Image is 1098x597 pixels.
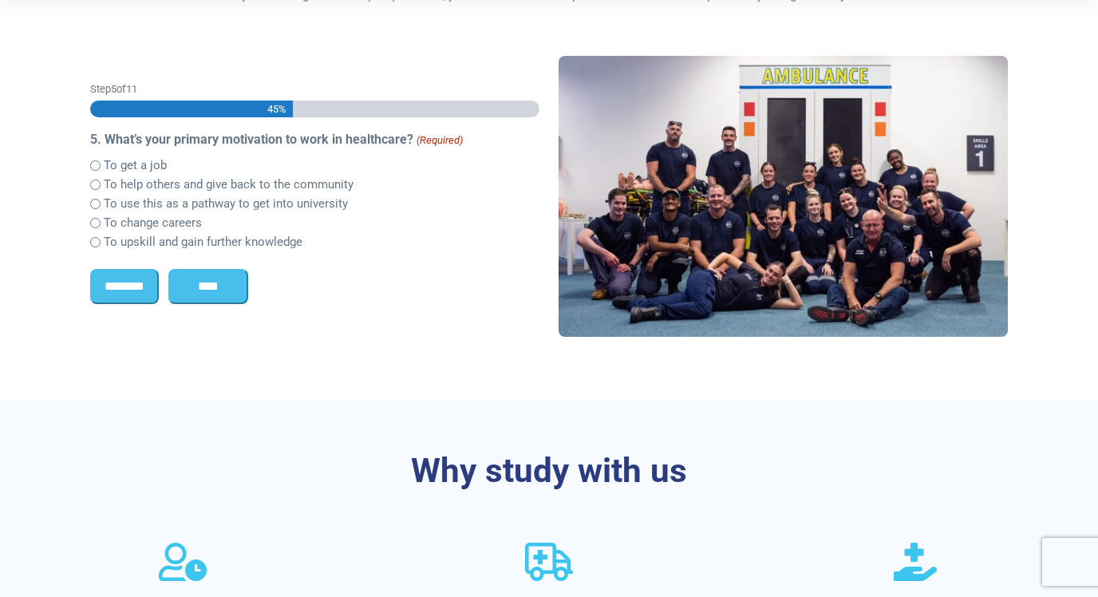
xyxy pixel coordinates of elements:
[126,83,137,95] span: 11
[104,195,348,213] label: To use this as a pathway to get into university
[104,176,353,194] label: To help others and give back to the community
[104,233,302,251] label: To upskill and gain further knowledge
[90,81,539,97] p: Step of
[266,101,286,117] span: 45%
[415,132,463,148] span: (Required)
[111,83,117,95] span: 5
[104,156,167,175] label: To get a job
[104,214,202,232] label: To change careers
[90,130,539,149] legend: 5. What’s your primary motivation to work in healthcare?
[90,451,1007,492] h3: Why study with us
